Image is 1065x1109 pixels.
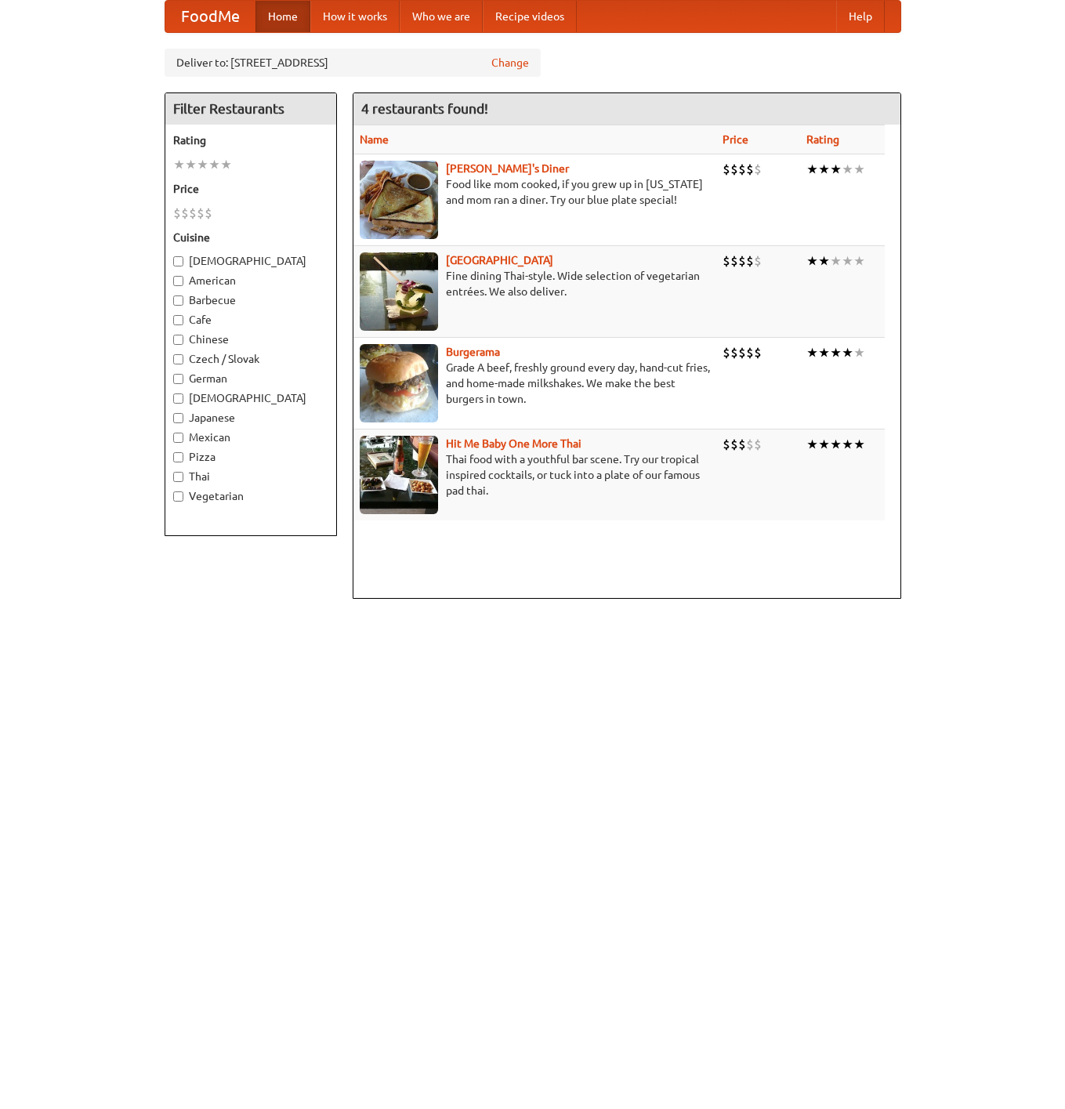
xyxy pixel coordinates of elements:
[360,360,711,407] p: Grade A beef, freshly ground every day, hand-cut fries, and home-made milkshakes. We make the bes...
[205,205,212,222] li: $
[842,436,853,453] li: ★
[197,156,208,173] li: ★
[173,273,328,288] label: American
[723,161,730,178] li: $
[754,344,762,361] li: $
[173,181,328,197] h5: Price
[360,252,438,331] img: satay.jpg
[738,252,746,270] li: $
[446,346,500,358] a: Burgerama
[360,176,711,208] p: Food like mom cooked, if you grew up in [US_STATE] and mom ran a diner. Try our blue plate special!
[173,312,328,328] label: Cafe
[181,205,189,222] li: $
[361,101,488,116] ng-pluralize: 4 restaurants found!
[730,252,738,270] li: $
[173,351,328,367] label: Czech / Slovak
[806,161,818,178] li: ★
[723,133,748,146] a: Price
[165,49,541,77] div: Deliver to: [STREET_ADDRESS]
[754,161,762,178] li: $
[818,344,830,361] li: ★
[830,436,842,453] li: ★
[208,156,220,173] li: ★
[830,344,842,361] li: ★
[360,344,438,422] img: burgerama.jpg
[738,344,746,361] li: $
[730,344,738,361] li: $
[754,436,762,453] li: $
[189,205,197,222] li: $
[746,161,754,178] li: $
[483,1,577,32] a: Recipe videos
[173,433,183,443] input: Mexican
[173,410,328,426] label: Japanese
[173,295,183,306] input: Barbecue
[173,276,183,286] input: American
[723,252,730,270] li: $
[185,156,197,173] li: ★
[360,436,438,514] img: babythai.jpg
[255,1,310,32] a: Home
[173,469,328,484] label: Thai
[197,205,205,222] li: $
[842,344,853,361] li: ★
[173,371,328,386] label: German
[491,55,529,71] a: Change
[173,449,328,465] label: Pizza
[842,161,853,178] li: ★
[746,436,754,453] li: $
[173,488,328,504] label: Vegetarian
[806,344,818,361] li: ★
[806,436,818,453] li: ★
[738,436,746,453] li: $
[746,252,754,270] li: $
[360,268,711,299] p: Fine dining Thai-style. Wide selection of vegetarian entrées. We also deliver.
[173,332,328,347] label: Chinese
[746,344,754,361] li: $
[836,1,885,32] a: Help
[446,437,581,450] a: Hit Me Baby One More Thai
[818,252,830,270] li: ★
[806,252,818,270] li: ★
[165,93,336,125] h4: Filter Restaurants
[723,436,730,453] li: $
[806,133,839,146] a: Rating
[173,335,183,345] input: Chinese
[165,1,255,32] a: FoodMe
[173,491,183,502] input: Vegetarian
[853,344,865,361] li: ★
[853,252,865,270] li: ★
[818,161,830,178] li: ★
[173,393,183,404] input: [DEMOGRAPHIC_DATA]
[853,436,865,453] li: ★
[730,436,738,453] li: $
[173,230,328,245] h5: Cuisine
[446,162,569,175] a: [PERSON_NAME]'s Diner
[173,205,181,222] li: $
[853,161,865,178] li: ★
[173,315,183,325] input: Cafe
[400,1,483,32] a: Who we are
[173,452,183,462] input: Pizza
[446,254,553,266] a: [GEOGRAPHIC_DATA]
[818,436,830,453] li: ★
[173,253,328,269] label: [DEMOGRAPHIC_DATA]
[830,161,842,178] li: ★
[830,252,842,270] li: ★
[173,354,183,364] input: Czech / Slovak
[360,161,438,239] img: sallys.jpg
[738,161,746,178] li: $
[723,344,730,361] li: $
[173,390,328,406] label: [DEMOGRAPHIC_DATA]
[730,161,738,178] li: $
[220,156,232,173] li: ★
[173,256,183,266] input: [DEMOGRAPHIC_DATA]
[173,156,185,173] li: ★
[173,413,183,423] input: Japanese
[842,252,853,270] li: ★
[173,132,328,148] h5: Rating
